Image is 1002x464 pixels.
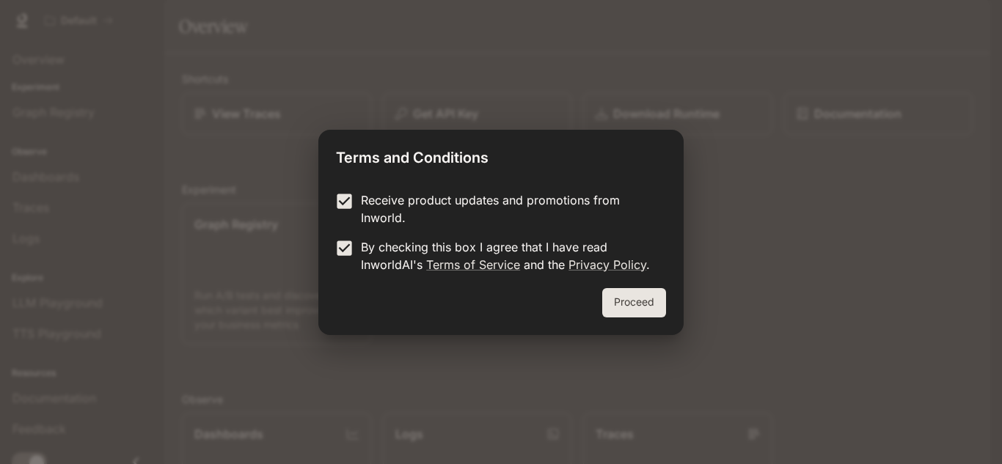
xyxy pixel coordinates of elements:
[318,130,684,180] h2: Terms and Conditions
[361,191,654,227] p: Receive product updates and promotions from Inworld.
[361,238,654,273] p: By checking this box I agree that I have read InworldAI's and the .
[602,288,666,317] button: Proceed
[568,257,646,272] a: Privacy Policy
[426,257,520,272] a: Terms of Service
